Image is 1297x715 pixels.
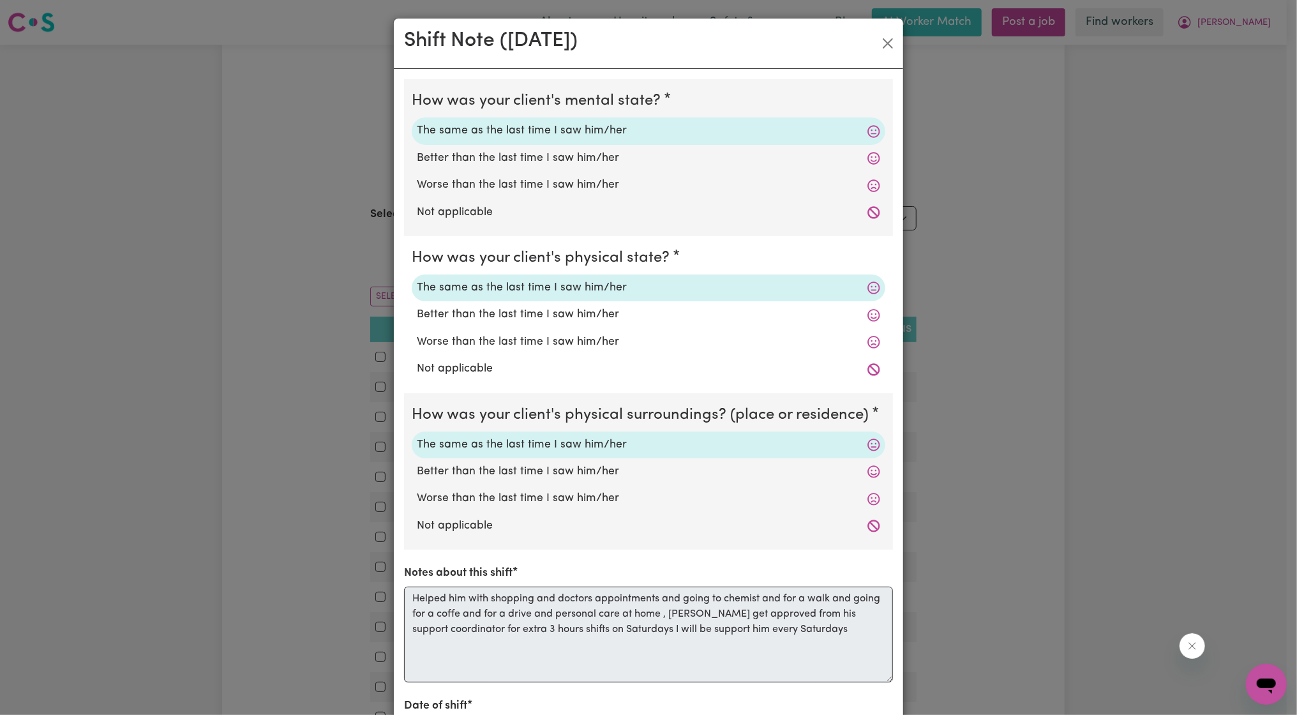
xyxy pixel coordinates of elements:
[1246,664,1287,705] iframe: Button to launch messaging window
[8,9,77,19] span: Need any help?
[417,361,880,377] label: Not applicable
[404,29,578,53] h2: Shift Note ( [DATE] )
[417,280,880,296] label: The same as the last time I saw him/her
[417,123,880,139] label: The same as the last time I saw him/her
[417,518,880,534] label: Not applicable
[1180,633,1205,659] iframe: Close message
[417,334,880,350] label: Worse than the last time I saw him/her
[417,150,880,167] label: Better than the last time I saw him/her
[412,89,666,112] legend: How was your client's mental state?
[878,33,898,54] button: Close
[404,587,893,682] textarea: Helped him with shopping and doctors appointments and going to chemist and for a walk and going f...
[412,246,675,269] legend: How was your client's physical state?
[404,698,467,714] label: Date of shift
[417,437,880,453] label: The same as the last time I saw him/her
[404,565,513,582] label: Notes about this shift
[417,463,880,480] label: Better than the last time I saw him/her
[417,306,880,323] label: Better than the last time I saw him/her
[417,204,880,221] label: Not applicable
[417,177,880,193] label: Worse than the last time I saw him/her
[417,490,880,507] label: Worse than the last time I saw him/her
[412,403,874,426] legend: How was your client's physical surroundings? (place or residence)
